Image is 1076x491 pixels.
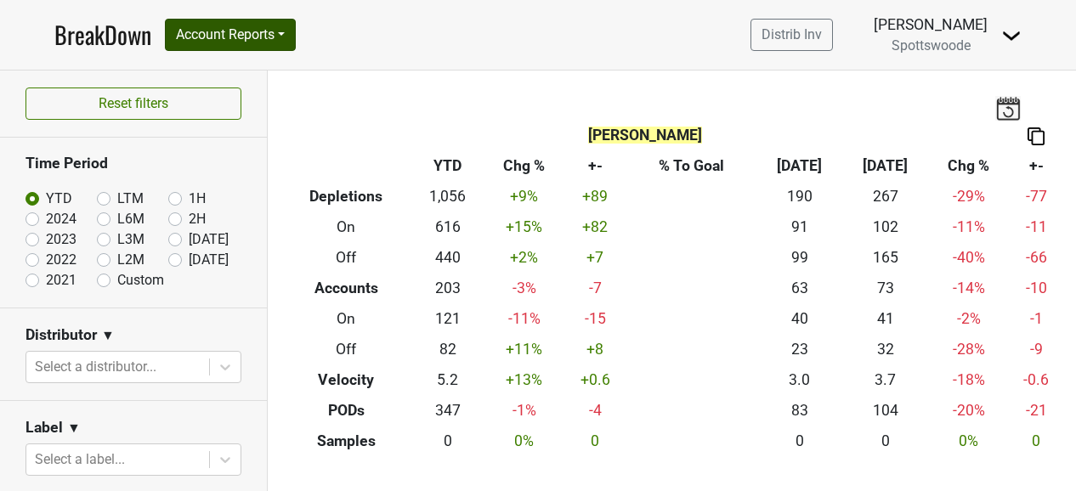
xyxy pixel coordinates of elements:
[25,87,241,120] button: Reset filters
[842,151,928,182] th: [DATE]
[928,426,1009,456] td: 0 %
[1001,25,1022,46] img: Dropdown Menu
[892,37,971,54] span: Spottswoode
[280,243,411,274] th: Off
[756,304,842,335] td: 40
[842,182,928,212] td: 267
[842,364,928,395] td: 3.7
[411,304,484,335] td: 121
[995,96,1021,120] img: last_updated_date
[1009,364,1063,395] td: -0.6
[1028,127,1045,145] img: Copy to clipboard
[189,229,229,250] label: [DATE]
[756,426,842,456] td: 0
[280,426,411,456] th: Samples
[874,14,988,36] div: [PERSON_NAME]
[411,426,484,456] td: 0
[564,182,626,212] td: +89
[564,334,626,364] td: +8
[25,155,241,172] h3: Time Period
[928,182,1009,212] td: -29 %
[1009,274,1063,304] td: -10
[564,243,626,274] td: +7
[411,274,484,304] td: 203
[484,304,564,335] td: -11 %
[588,127,702,144] span: [PERSON_NAME]
[842,334,928,364] td: 32
[484,243,564,274] td: +2 %
[564,212,626,243] td: +82
[411,243,484,274] td: 440
[842,274,928,304] td: 73
[564,274,626,304] td: -7
[484,151,564,182] th: Chg %
[117,270,164,291] label: Custom
[842,304,928,335] td: 41
[928,334,1009,364] td: -28 %
[842,212,928,243] td: 102
[928,151,1009,182] th: Chg %
[411,395,484,426] td: 347
[280,364,411,395] th: Velocity
[1009,182,1063,212] td: -77
[411,212,484,243] td: 616
[1009,426,1063,456] td: 0
[1009,243,1063,274] td: -66
[1009,304,1063,335] td: -1
[46,229,76,250] label: 2023
[928,304,1009,335] td: -2 %
[756,395,842,426] td: 83
[25,326,97,344] h3: Distributor
[165,19,296,51] button: Account Reports
[484,426,564,456] td: 0 %
[564,364,626,395] td: +0.6
[756,212,842,243] td: 91
[756,364,842,395] td: 3.0
[756,243,842,274] td: 99
[928,274,1009,304] td: -14 %
[280,182,411,212] th: Depletions
[928,364,1009,395] td: -18 %
[1009,151,1063,182] th: +-
[756,334,842,364] td: 23
[46,270,76,291] label: 2021
[411,151,484,182] th: YTD
[928,243,1009,274] td: -40 %
[842,243,928,274] td: 165
[750,19,833,51] a: Distrib Inv
[411,364,484,395] td: 5.2
[484,364,564,395] td: +13 %
[564,395,626,426] td: -4
[189,209,206,229] label: 2H
[117,250,144,270] label: L2M
[484,395,564,426] td: -1 %
[280,334,411,364] th: Off
[842,426,928,456] td: 0
[564,151,626,182] th: +-
[842,395,928,426] td: 104
[484,182,564,212] td: +9 %
[756,274,842,304] td: 63
[564,304,626,335] td: -15
[484,334,564,364] td: +11 %
[928,395,1009,426] td: -20 %
[756,151,842,182] th: [DATE]
[484,274,564,304] td: -3 %
[54,17,151,53] a: BreakDown
[25,419,63,437] h3: Label
[1009,212,1063,243] td: -11
[101,325,115,346] span: ▼
[117,189,144,209] label: LTM
[756,182,842,212] td: 190
[46,209,76,229] label: 2024
[626,151,756,182] th: % To Goal
[928,212,1009,243] td: -11 %
[1009,334,1063,364] td: -9
[117,209,144,229] label: L6M
[564,426,626,456] td: 0
[280,395,411,426] th: PODs
[46,250,76,270] label: 2022
[484,212,564,243] td: +15 %
[411,182,484,212] td: 1,056
[46,189,72,209] label: YTD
